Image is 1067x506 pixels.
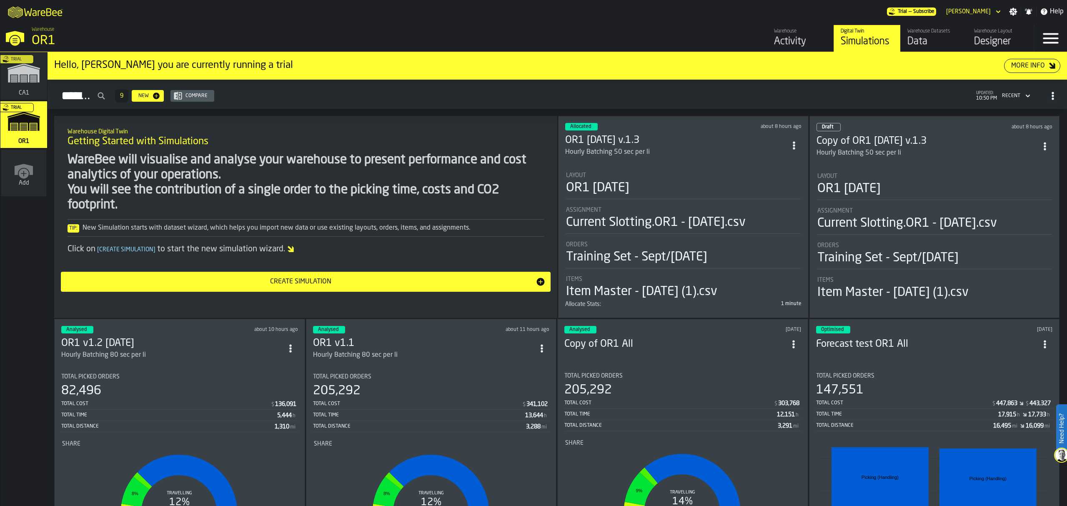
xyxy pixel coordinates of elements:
div: Title [565,301,681,308]
span: Subscribe [913,9,934,15]
span: 9 [120,93,123,99]
span: Orders [817,242,839,249]
div: DropdownMenuValue-Gregg Arment [946,8,991,15]
div: New Simulation starts with dataset wizard, which helps you import new data or use existing layout... [68,223,544,233]
div: status-0 2 [817,123,841,131]
a: link-to-/wh/new [1,150,46,198]
label: button-toggle-Help [1037,7,1067,17]
div: Total Cost [816,400,992,406]
label: button-toggle-Notifications [1021,8,1036,16]
div: Total Distance [313,423,526,429]
div: ButtonLoadMore-Load More-Prev-First-Last [112,89,132,103]
span: Optimised [821,327,844,332]
span: [ [97,247,99,253]
span: h [544,413,547,419]
div: Total Time [564,411,777,417]
div: OR1 [DATE] [566,180,629,195]
div: Hourly Batching 80 sec per li [61,350,283,360]
span: Tip: [68,224,79,233]
div: ItemListCard- [54,116,557,318]
div: status-3 2 [565,123,598,130]
span: — [909,9,912,15]
div: Total Time [313,412,526,418]
div: Copy of OR1 Sept/25 v.1.3 [817,135,1038,148]
div: Hourly Batching 80 sec per li [313,350,535,360]
span: Total Picked Orders [564,373,623,379]
div: Title [62,441,297,447]
h3: OR1 [DATE] v.1.3 [565,134,786,147]
section: card-SimulationDashboardCard-allocated [565,164,802,311]
span: h [293,413,296,419]
a: link-to-/wh/i/02d92962-0f11-4133-9763-7cb092bceeef/simulations [0,101,47,150]
span: Share [62,441,80,447]
div: Stat Value [778,423,792,429]
div: Total Cost [564,400,774,406]
div: Title [565,440,800,446]
div: 147,551 [816,383,864,398]
div: Updated: 10/14/2025, 3:17:16 PM Created: 10/14/2025, 12:22:20 PM [700,124,801,130]
div: Total Time [816,411,999,417]
div: status-3 2 [61,326,93,333]
div: Training Set - Sept/[DATE] [817,250,959,266]
h3: OR1 v1.1 [313,337,535,350]
div: Hourly Batching 50 sec per li [817,148,1038,158]
div: Stat Value [1028,411,1046,418]
span: mi [290,424,296,430]
span: Analysed [569,327,590,332]
div: ItemListCard- [48,52,1067,80]
div: Title [817,173,1052,180]
div: Compare [182,93,211,99]
div: Updated: 10/14/2025, 3:13:05 PM Created: 10/14/2025, 3:13:05 PM [947,124,1052,130]
div: Stat Value [525,412,543,419]
div: Hourly Batching 50 sec per li [565,147,650,157]
div: Simulations [841,35,894,48]
div: Updated: 10/14/2025, 1:19:33 PM Created: 10/14/2025, 12:21:21 PM [196,327,298,333]
div: Stat Value [998,411,1016,418]
div: OR1 v1.2 Sept/25 [61,337,283,350]
div: Stat Value [777,411,795,418]
button: button-More Info [1004,59,1060,73]
div: Title [816,373,1053,379]
span: Items [566,276,582,283]
label: button-toggle-Settings [1006,8,1021,16]
div: stat-Allocate Stats: [565,301,802,311]
span: Total Picked Orders [313,373,371,380]
div: OR1 Sept/25 v.1.3 [565,134,786,147]
div: Title [564,373,801,379]
div: stat-Orders [817,242,1052,269]
div: stat-Assignment [817,208,1052,235]
span: Trial [898,9,907,15]
div: Total Distance [564,423,778,428]
span: mi [1044,423,1050,429]
span: $ [774,401,777,407]
div: DropdownMenuValue-Gregg Arment [943,7,1002,17]
div: Title [817,208,1052,214]
div: Menu Subscription [887,8,936,16]
span: Assignment [817,208,853,214]
div: Stat Value [1026,423,1044,429]
div: Title [566,207,801,213]
div: Item Master - [DATE] (1).csv [817,285,969,300]
label: Need Help? [1057,405,1066,452]
div: Title [314,441,549,447]
div: status-3 2 [313,326,345,333]
span: Warehouse [32,27,54,33]
button: button-Create Simulation [61,272,551,292]
span: ] [153,247,155,253]
a: link-to-/wh/i/02d92962-0f11-4133-9763-7cb092bceeef/designer [967,25,1034,52]
h2: Sub Title [68,127,544,135]
span: h [1047,412,1050,418]
span: Draft [822,125,834,130]
div: OR1 [DATE] [817,181,881,196]
button: button-New [132,90,164,102]
div: Stat Value [275,401,296,408]
div: Title [817,242,1052,249]
div: Stat Value [1029,400,1051,407]
span: Analysed [318,327,338,332]
a: link-to-/wh/i/02d92962-0f11-4133-9763-7cb092bceeef/simulations [834,25,900,52]
div: Warehouse Layout [974,28,1027,34]
a: link-to-/wh/i/02d92962-0f11-4133-9763-7cb092bceeef/feed/ [767,25,834,52]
